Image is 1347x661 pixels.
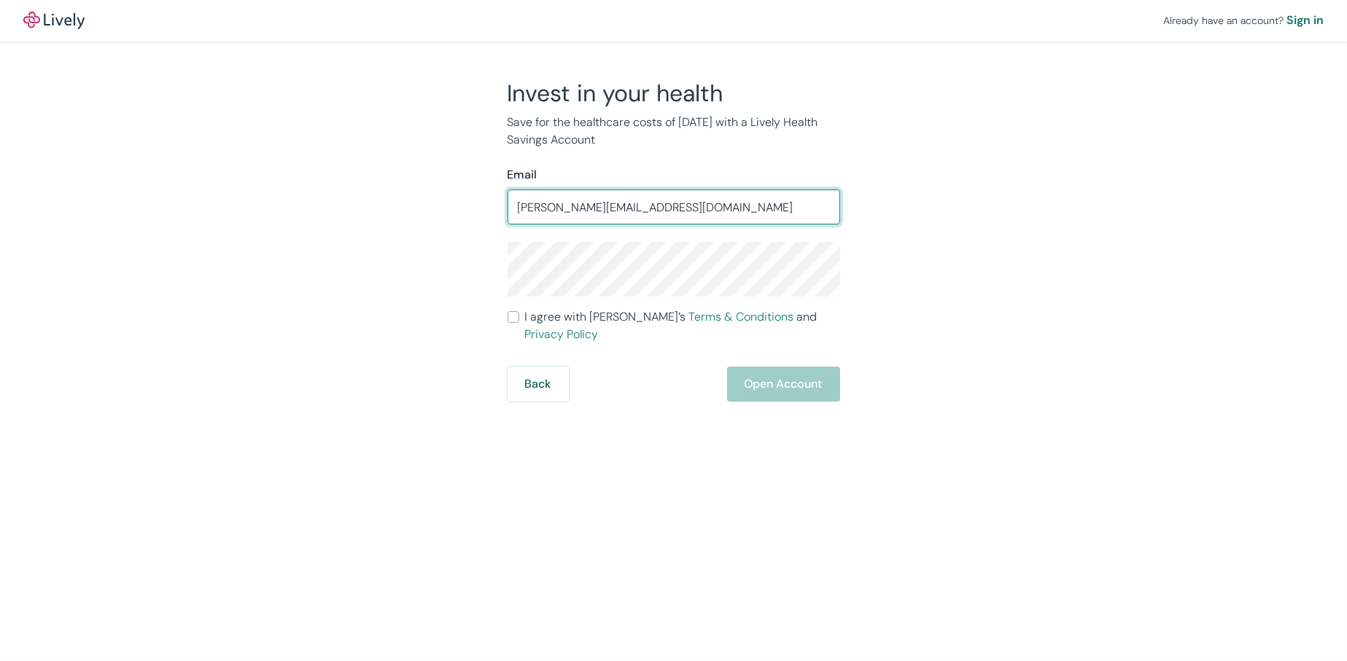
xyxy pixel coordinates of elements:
[1163,12,1324,29] div: Already have an account?
[525,326,599,342] a: Privacy Policy
[525,308,840,343] span: I agree with [PERSON_NAME]’s and
[508,367,569,402] button: Back
[508,114,840,149] p: Save for the healthcare costs of [DATE] with a Lively Health Savings Account
[1286,12,1324,29] a: Sign in
[23,12,85,29] a: LivelyLively
[508,166,537,184] label: Email
[508,79,840,108] h2: Invest in your health
[689,309,794,324] a: Terms & Conditions
[23,12,85,29] img: Lively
